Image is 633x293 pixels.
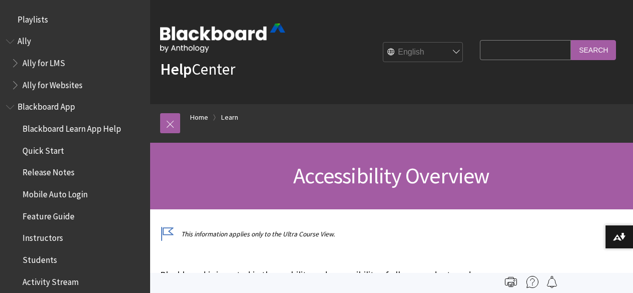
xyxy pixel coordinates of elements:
[160,229,475,239] p: This information applies only to the Ultra Course View.
[23,251,57,265] span: Students
[23,55,65,68] span: Ally for LMS
[23,120,121,134] span: Blackboard Learn App Help
[23,164,75,178] span: Release Notes
[6,33,144,94] nav: Book outline for Anthology Ally Help
[571,40,616,60] input: Search
[23,142,64,156] span: Quick Start
[546,276,558,288] img: Follow this page
[23,77,83,90] span: Ally for Websites
[190,111,208,124] a: Home
[23,273,79,287] span: Activity Stream
[23,186,88,199] span: Mobile Auto Login
[23,230,63,243] span: Instructors
[18,33,31,47] span: Ally
[23,208,75,221] span: Feature Guide
[293,162,489,189] span: Accessibility Overview
[18,99,75,112] span: Blackboard App
[526,276,538,288] img: More help
[505,276,517,288] img: Print
[6,11,144,28] nav: Book outline for Playlists
[383,43,463,63] select: Site Language Selector
[160,59,235,79] a: HelpCenter
[160,24,285,53] img: Blackboard by Anthology
[18,11,48,25] span: Playlists
[160,59,192,79] strong: Help
[221,111,238,124] a: Learn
